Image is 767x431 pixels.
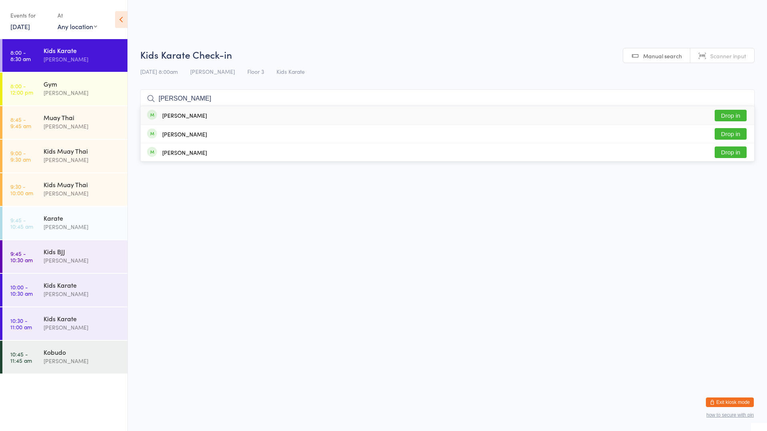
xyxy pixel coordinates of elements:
div: [PERSON_NAME] [162,112,207,119]
a: 8:00 -8:30 amKids Karate[PERSON_NAME] [2,39,127,72]
button: Exit kiosk mode [706,397,754,407]
div: Kids Karate [44,314,121,323]
div: [PERSON_NAME] [162,131,207,137]
div: [PERSON_NAME] [44,323,121,332]
time: 8:45 - 9:45 am [10,116,31,129]
div: [PERSON_NAME] [44,55,121,64]
div: Kids Karate [44,281,121,289]
time: 8:00 - 8:30 am [10,49,31,62]
a: [DATE] [10,22,30,31]
div: [PERSON_NAME] [44,356,121,366]
button: Drop in [715,110,747,121]
div: At [58,9,97,22]
time: 10:30 - 11:00 am [10,317,32,330]
a: 9:45 -10:30 amKids BJJ[PERSON_NAME] [2,240,127,273]
div: Kids Muay Thai [44,180,121,189]
span: Floor 3 [247,67,264,75]
button: how to secure with pin [706,412,754,418]
a: 9:00 -9:30 amKids Muay Thai[PERSON_NAME] [2,140,127,172]
time: 9:30 - 10:00 am [10,183,33,196]
time: 9:00 - 9:30 am [10,150,31,162]
div: Kids BJJ [44,247,121,256]
a: 10:30 -11:00 amKids Karate[PERSON_NAME] [2,307,127,340]
button: Drop in [715,128,747,140]
span: [PERSON_NAME] [190,67,235,75]
div: [PERSON_NAME] [44,122,121,131]
a: 8:00 -12:00 pmGym[PERSON_NAME] [2,73,127,105]
a: 9:45 -10:45 amKarate[PERSON_NAME] [2,207,127,239]
div: Kids Karate [44,46,121,55]
div: [PERSON_NAME] [44,189,121,198]
div: Kobudo [44,348,121,356]
div: [PERSON_NAME] [44,88,121,97]
span: [DATE] 8:00am [140,67,178,75]
div: [PERSON_NAME] [44,222,121,231]
div: Karate [44,214,121,222]
div: Events for [10,9,50,22]
div: [PERSON_NAME] [44,155,121,164]
div: [PERSON_NAME] [162,149,207,156]
div: Any location [58,22,97,31]
time: 10:00 - 10:30 am [10,284,33,297]
span: Manual search [643,52,682,60]
div: Muay Thai [44,113,121,122]
div: [PERSON_NAME] [44,256,121,265]
span: Scanner input [710,52,746,60]
a: 10:45 -11:45 amKobudo[PERSON_NAME] [2,341,127,374]
div: [PERSON_NAME] [44,289,121,299]
div: Kids Muay Thai [44,146,121,155]
h2: Kids Karate Check-in [140,48,755,61]
input: Search [140,89,755,108]
a: 9:30 -10:00 amKids Muay Thai[PERSON_NAME] [2,173,127,206]
time: 9:45 - 10:30 am [10,250,33,263]
a: 8:45 -9:45 amMuay Thai[PERSON_NAME] [2,106,127,139]
time: 10:45 - 11:45 am [10,351,32,364]
a: 10:00 -10:30 amKids Karate[PERSON_NAME] [2,274,127,306]
time: 8:00 - 12:00 pm [10,83,33,95]
time: 9:45 - 10:45 am [10,217,33,229]
span: Kids Karate [276,67,305,75]
div: Gym [44,79,121,88]
button: Drop in [715,146,747,158]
